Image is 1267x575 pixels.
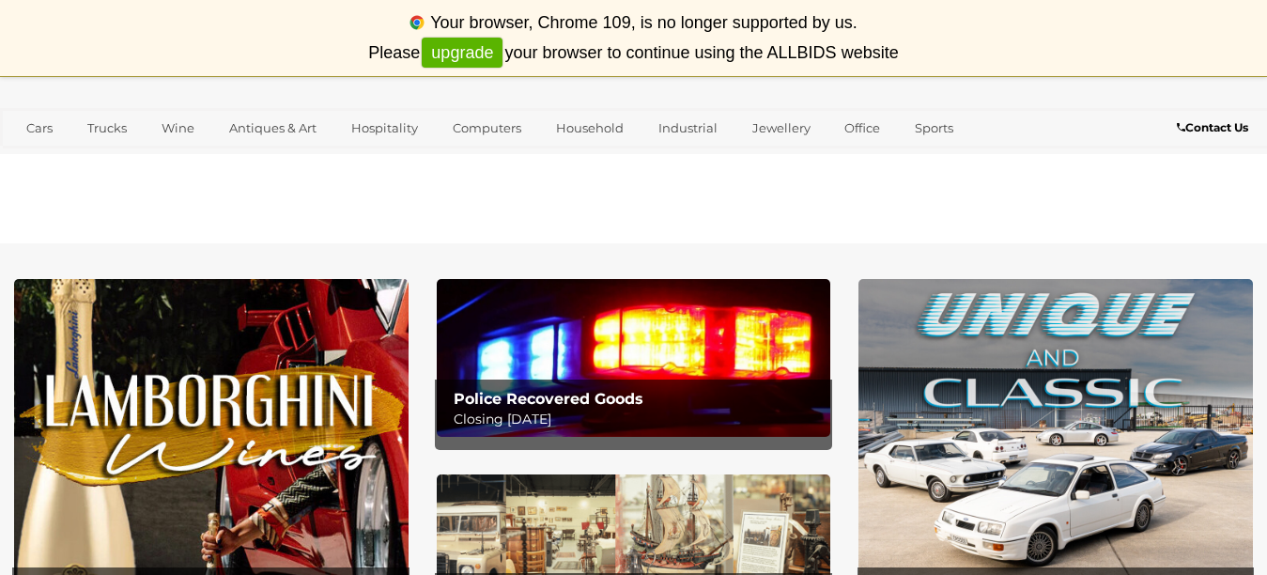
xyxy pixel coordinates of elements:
[903,113,966,144] a: Sports
[149,113,207,144] a: Wine
[544,113,636,144] a: Household
[832,113,892,144] a: Office
[14,144,172,175] a: [GEOGRAPHIC_DATA]
[14,113,65,144] a: Cars
[422,38,502,69] a: upgrade
[454,408,823,431] p: Closing [DATE]
[75,113,139,144] a: Trucks
[437,279,831,437] a: Police Recovered Goods Police Recovered Goods Closing [DATE]
[437,279,831,437] img: Police Recovered Goods
[1177,117,1253,138] a: Contact Us
[217,113,329,144] a: Antiques & Art
[1177,120,1248,134] b: Contact Us
[646,113,730,144] a: Industrial
[339,113,430,144] a: Hospitality
[454,390,643,408] b: Police Recovered Goods
[440,113,533,144] a: Computers
[740,113,823,144] a: Jewellery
